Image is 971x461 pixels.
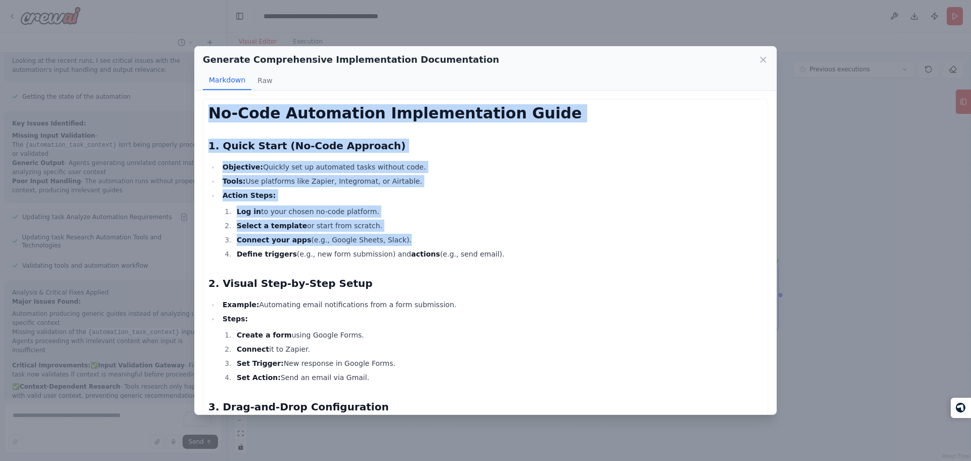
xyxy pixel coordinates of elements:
[237,250,297,258] strong: Define triggers
[237,207,261,216] strong: Log in
[234,357,763,369] li: New response in Google Forms.
[219,161,763,173] li: Quickly set up automated tasks without code.
[223,163,263,171] strong: Objective:
[208,139,763,153] h2: 1. Quick Start (No-Code Approach)
[237,345,269,353] strong: Connect
[219,299,763,311] li: Automating email notifications from a form submission.
[234,234,763,246] li: (e.g., Google Sheets, Slack).
[234,371,763,384] li: Send an email via Gmail.
[411,250,440,258] strong: actions
[237,331,292,339] strong: Create a form
[234,343,763,355] li: it to Zapier.
[234,220,763,232] li: or start from scratch.
[208,276,763,290] h2: 2. Visual Step-by-Step Setup
[237,373,281,382] strong: Set Action:
[223,315,248,323] strong: Steps:
[223,301,259,309] strong: Example:
[223,177,246,185] strong: Tools:
[223,191,276,199] strong: Action Steps:
[208,400,763,414] h2: 3. Drag-and-Drop Configuration
[219,175,763,187] li: Use platforms like Zapier, Integromat, or Airtable.
[208,104,763,122] h1: No-Code Automation Implementation Guide
[234,248,763,260] li: (e.g., new form submission) and (e.g., send email).
[251,71,278,90] button: Raw
[203,53,499,67] h2: Generate Comprehensive Implementation Documentation
[237,222,307,230] strong: Select a template
[203,71,251,90] button: Markdown
[237,236,312,244] strong: Connect your apps
[234,205,763,218] li: to your chosen no-code platform.
[237,359,284,367] strong: Set Trigger:
[234,329,763,341] li: using Google Forms.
